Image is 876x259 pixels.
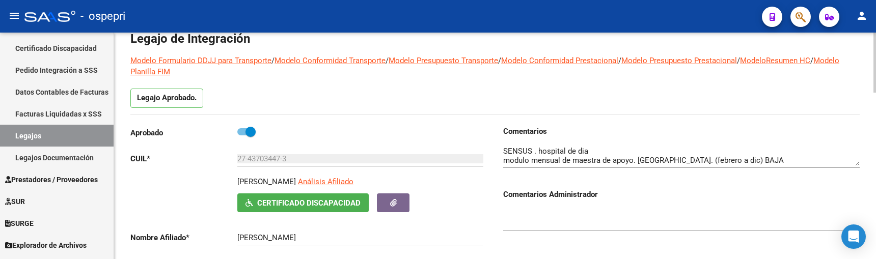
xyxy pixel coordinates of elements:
[130,56,271,65] a: Modelo Formulario DDJJ para Transporte
[856,10,868,22] mat-icon: person
[298,177,353,186] span: Análisis Afiliado
[130,232,237,243] p: Nombre Afiliado
[130,153,237,164] p: CUIL
[130,31,860,47] h1: Legajo de Integración
[501,56,618,65] a: Modelo Conformidad Prestacional
[80,5,125,27] span: - ospepri
[275,56,386,65] a: Modelo Conformidad Transporte
[503,189,860,200] h3: Comentarios Administrador
[5,218,34,229] span: SURGE
[5,196,25,207] span: SUR
[841,224,866,249] div: Open Intercom Messenger
[503,126,860,137] h3: Comentarios
[237,193,369,212] button: Certificado Discapacidad
[130,89,203,108] p: Legajo Aprobado.
[257,198,361,208] span: Certificado Discapacidad
[621,56,737,65] a: Modelo Presupuesto Prestacional
[5,240,87,251] span: Explorador de Archivos
[130,127,237,138] p: Aprobado
[237,176,296,187] p: [PERSON_NAME]
[389,56,498,65] a: Modelo Presupuesto Transporte
[5,174,98,185] span: Prestadores / Proveedores
[740,56,810,65] a: ModeloResumen HC
[8,10,20,22] mat-icon: menu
